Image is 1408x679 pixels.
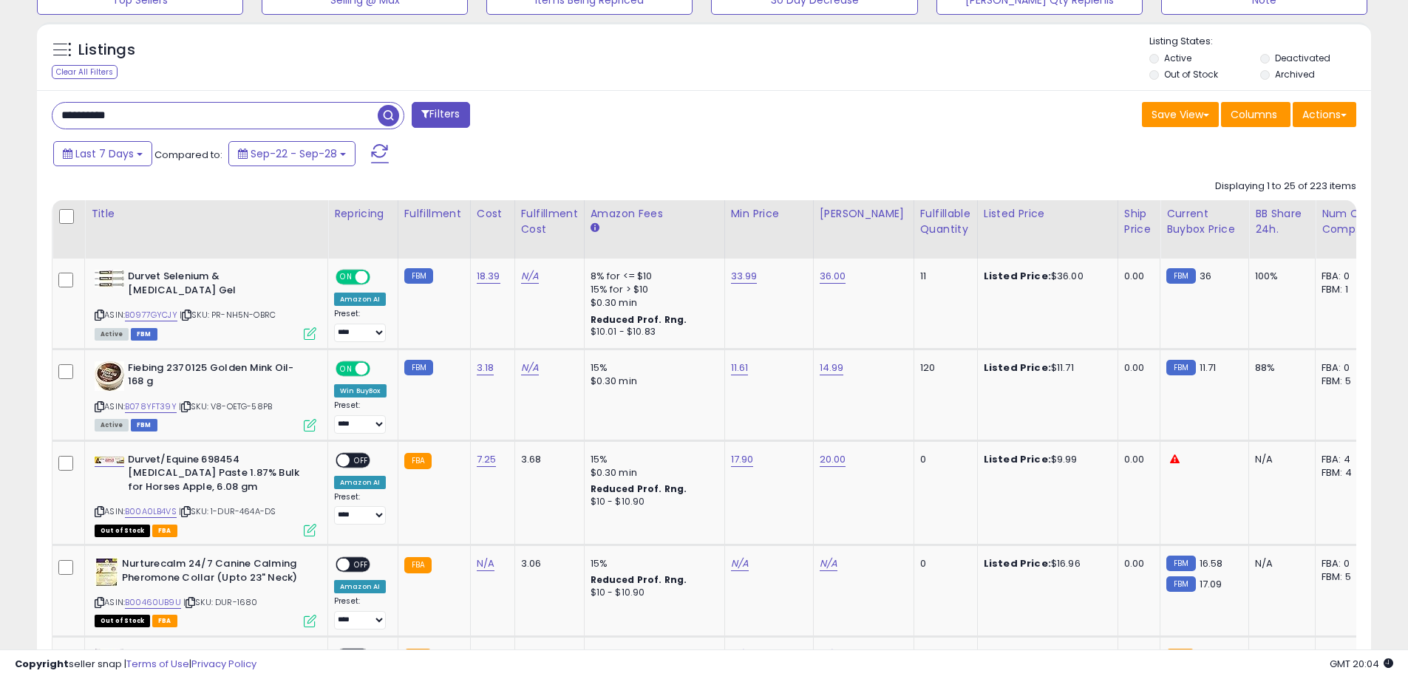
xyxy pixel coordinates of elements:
[1293,102,1356,127] button: Actions
[180,309,276,321] span: | SKU: PR-NH5N-OBRC
[984,361,1051,375] b: Listed Price:
[1166,268,1195,284] small: FBM
[191,657,256,671] a: Privacy Policy
[731,556,749,571] a: N/A
[334,293,386,306] div: Amazon AI
[334,384,387,397] div: Win BuyBox
[1200,361,1217,375] span: 11.71
[179,400,272,412] span: | SKU: V8-OETG-58PB
[984,361,1106,375] div: $11.71
[1322,375,1370,388] div: FBM: 5
[1322,466,1370,480] div: FBM: 4
[1322,361,1370,375] div: FBA: 0
[128,270,307,301] b: Durvet Selenium & [MEDICAL_DATA] Gel
[334,580,386,593] div: Amazon AI
[1255,453,1304,466] div: N/A
[984,269,1051,283] b: Listed Price:
[521,269,539,284] a: N/A
[1275,52,1330,64] label: Deactivated
[334,309,387,342] div: Preset:
[131,419,157,431] span: FBM
[1166,556,1195,571] small: FBM
[521,453,573,466] div: 3.68
[591,283,713,296] div: 15% for > $10
[591,296,713,310] div: $0.30 min
[404,268,433,284] small: FBM
[1322,270,1370,283] div: FBA: 0
[334,492,387,525] div: Preset:
[125,309,177,321] a: B0977GYCJY
[404,453,432,469] small: FBA
[125,505,177,518] a: B00A0LB4VS
[95,615,150,627] span: All listings that are currently out of stock and unavailable for purchase on Amazon
[1322,570,1370,584] div: FBM: 5
[128,361,307,392] b: Fiebing 2370125 Golden Mink Oil-168 g
[95,419,129,431] span: All listings currently available for purchase on Amazon
[1124,206,1154,237] div: Ship Price
[591,375,713,388] div: $0.30 min
[591,270,713,283] div: 8% for <= $10
[91,206,322,222] div: Title
[152,525,177,537] span: FBA
[334,596,387,629] div: Preset:
[1322,283,1370,296] div: FBM: 1
[1166,360,1195,375] small: FBM
[984,206,1112,222] div: Listed Price
[95,270,124,287] img: 41MhzU1fF0L._SL40_.jpg
[337,271,356,284] span: ON
[1124,557,1149,570] div: 0.00
[1221,102,1290,127] button: Columns
[15,658,256,672] div: seller snap | |
[412,102,469,128] button: Filters
[521,206,578,237] div: Fulfillment Cost
[404,360,433,375] small: FBM
[251,146,337,161] span: Sep-22 - Sep-28
[1322,206,1375,237] div: Num of Comp.
[591,587,713,599] div: $10 - $10.90
[920,557,966,570] div: 0
[477,206,509,222] div: Cost
[95,557,118,587] img: 51zJ9wLzS6L._SL40_.jpg
[1164,68,1218,81] label: Out of Stock
[521,557,573,570] div: 3.06
[1231,107,1277,122] span: Columns
[731,206,807,222] div: Min Price
[78,40,135,61] h5: Listings
[1200,269,1211,283] span: 36
[75,146,134,161] span: Last 7 Days
[125,400,177,413] a: B078YFT39Y
[404,557,432,573] small: FBA
[591,573,687,586] b: Reduced Prof. Rng.
[95,525,150,537] span: All listings that are currently out of stock and unavailable for purchase on Amazon
[122,557,302,588] b: Nurturecalm 24/7 Canine Calming Pheromone Collar (Upto 23" Neck)
[350,454,373,466] span: OFF
[1275,68,1315,81] label: Archived
[125,596,181,609] a: B00460UB9U
[15,657,69,671] strong: Copyright
[131,328,157,341] span: FBM
[920,453,966,466] div: 0
[334,476,386,489] div: Amazon AI
[334,400,387,434] div: Preset:
[820,452,846,467] a: 20.00
[128,453,307,498] b: Durvet/Equine 698454 [MEDICAL_DATA] Paste 1.87% Bulk for Horses Apple, 6.08 gm
[1215,180,1356,194] div: Displaying 1 to 25 of 223 items
[731,452,754,467] a: 17.90
[1124,270,1149,283] div: 0.00
[984,453,1106,466] div: $9.99
[591,466,713,480] div: $0.30 min
[591,557,713,570] div: 15%
[95,453,316,535] div: ASIN:
[1166,206,1242,237] div: Current Buybox Price
[1200,556,1223,570] span: 16.58
[731,361,749,375] a: 11.61
[1166,576,1195,592] small: FBM
[920,361,966,375] div: 120
[984,270,1106,283] div: $36.00
[95,270,316,338] div: ASIN:
[984,452,1051,466] b: Listed Price:
[1255,361,1304,375] div: 88%
[154,148,222,162] span: Compared to:
[477,452,497,467] a: 7.25
[1255,557,1304,570] div: N/A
